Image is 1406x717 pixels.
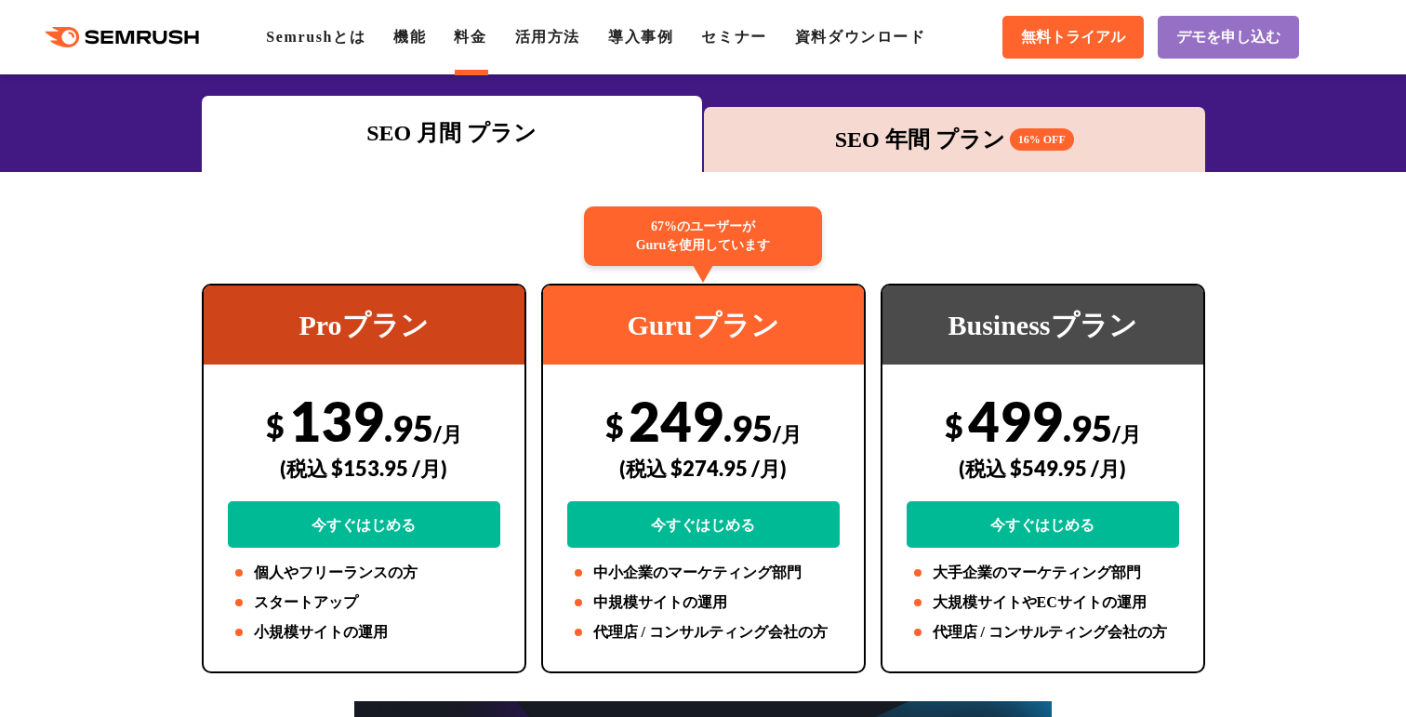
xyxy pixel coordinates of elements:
[211,116,694,150] div: SEO 月間 プラン
[945,406,963,445] span: $
[266,29,365,45] a: Semrushとは
[1063,406,1112,449] span: .95
[567,621,840,644] li: 代理店 / コンサルティング会社の方
[1021,28,1125,47] span: 無料トライアル
[1002,16,1144,59] a: 無料トライアル
[228,435,500,501] div: (税込 $153.95 /月)
[882,285,1203,365] div: Businessプラン
[907,435,1179,501] div: (税込 $549.95 /月)
[723,406,773,449] span: .95
[584,206,822,266] div: 67%のユーザーが Guruを使用しています
[907,621,1179,644] li: 代理店 / コンサルティング会社の方
[384,406,433,449] span: .95
[228,388,500,548] div: 139
[1158,16,1299,59] a: デモを申し込む
[515,29,580,45] a: 活用方法
[567,591,840,614] li: 中規模サイトの運用
[543,285,864,365] div: Guruプラン
[567,388,840,548] div: 249
[567,435,840,501] div: (税込 $274.95 /月)
[605,406,624,445] span: $
[701,29,766,45] a: セミナー
[907,388,1179,548] div: 499
[713,123,1196,156] div: SEO 年間 プラン
[907,562,1179,584] li: 大手企業のマーケティング部門
[454,29,486,45] a: 料金
[567,562,840,584] li: 中小企業のマーケティング部門
[204,285,524,365] div: Proプラン
[266,406,285,445] span: $
[228,621,500,644] li: 小規模サイトの運用
[907,501,1179,548] a: 今すぐはじめる
[228,591,500,614] li: スタートアップ
[228,562,500,584] li: 個人やフリーランスの方
[1112,421,1141,446] span: /月
[433,421,462,446] span: /月
[567,501,840,548] a: 今すぐはじめる
[773,421,802,446] span: /月
[393,29,426,45] a: 機能
[1010,128,1074,151] span: 16% OFF
[795,29,926,45] a: 資料ダウンロード
[1176,28,1280,47] span: デモを申し込む
[608,29,673,45] a: 導入事例
[907,591,1179,614] li: 大規模サイトやECサイトの運用
[228,501,500,548] a: 今すぐはじめる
